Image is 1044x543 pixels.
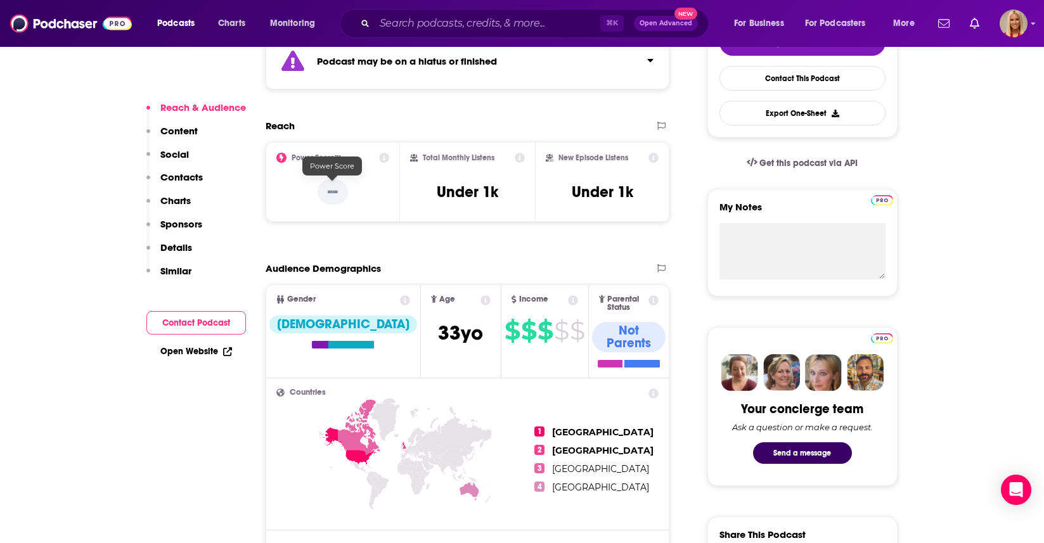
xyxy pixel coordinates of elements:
div: Search podcasts, credits, & more... [352,9,721,38]
span: 1 [534,426,545,437]
button: Export One-Sheet [719,101,886,125]
p: Similar [160,265,191,277]
span: Podcasts [157,15,195,32]
button: Contacts [146,171,203,195]
a: Show notifications dropdown [933,13,955,34]
button: open menu [884,13,931,34]
span: 2 [534,445,545,455]
button: Contact Podcast [146,311,246,335]
span: Countries [290,388,326,397]
span: [GEOGRAPHIC_DATA] [552,463,649,475]
a: Open Website [160,346,232,357]
div: Open Intercom Messenger [1001,475,1031,505]
h2: Reach [266,120,295,132]
button: open menu [797,13,884,34]
span: $ [521,321,536,341]
div: [DEMOGRAPHIC_DATA] [269,316,417,333]
p: Content [160,125,198,137]
button: Content [146,125,198,148]
span: 3 [534,463,545,473]
button: Similar [146,265,191,288]
img: Jules Profile [805,354,842,391]
h2: Power Score™ [292,153,341,162]
button: Details [146,241,192,265]
section: Click to expand status details [266,33,670,89]
img: Jon Profile [847,354,884,391]
span: Gender [287,295,316,303]
span: $ [538,321,553,341]
a: Contact This Podcast [719,66,886,91]
p: Social [160,148,189,160]
span: Open Advanced [640,20,692,27]
h3: Under 1k [572,182,633,201]
div: Power Score [302,157,362,176]
button: Charts [146,195,191,218]
span: Charts [218,15,245,32]
a: Pro website [871,331,893,343]
div: Not Parents [592,322,666,352]
span: Logged in as KymberleeBolden [1000,10,1028,37]
h3: Share This Podcast [719,528,806,540]
h2: New Episode Listens [558,153,628,162]
a: Show notifications dropdown [965,13,984,34]
button: open menu [148,13,211,34]
button: Open AdvancedNew [634,16,698,31]
button: open menu [261,13,332,34]
button: open menu [725,13,800,34]
span: New [674,8,697,20]
img: Podchaser Pro [871,195,893,205]
span: ⌘ K [600,15,624,32]
img: Podchaser Pro [871,333,893,343]
span: $ [505,321,520,341]
span: Parental Status [607,295,647,312]
span: Monitoring [270,15,315,32]
span: Income [519,295,548,303]
span: [GEOGRAPHIC_DATA] [552,445,654,456]
a: Get this podcast via API [737,148,868,179]
img: Barbara Profile [763,354,800,391]
button: Social [146,148,189,172]
img: User Profile [1000,10,1028,37]
img: Podchaser - Follow, Share and Rate Podcasts [10,11,132,35]
span: For Podcasters [805,15,866,32]
span: More [893,15,915,32]
h3: Under 1k [437,182,498,201]
label: My Notes [719,201,886,223]
a: Charts [210,13,253,34]
div: Ask a question or make a request. [732,422,873,432]
h2: Total Monthly Listens [423,153,494,162]
input: Search podcasts, credits, & more... [375,13,600,34]
img: Sydney Profile [721,354,758,391]
span: Get this podcast via API [759,158,858,169]
span: For Business [734,15,784,32]
span: [GEOGRAPHIC_DATA] [552,482,649,493]
p: Contacts [160,171,203,183]
span: $ [554,321,569,341]
p: Sponsors [160,218,202,230]
span: 4 [534,482,545,492]
p: Charts [160,195,191,207]
button: Show profile menu [1000,10,1028,37]
div: Your concierge team [741,401,863,417]
h2: Audience Demographics [266,262,381,274]
span: [GEOGRAPHIC_DATA] [552,426,654,438]
button: Sponsors [146,218,202,241]
a: Pro website [871,193,893,205]
p: -- [318,179,348,205]
p: Reach & Audience [160,101,246,113]
button: Reach & Audience [146,101,246,125]
span: Age [439,295,455,303]
button: Send a message [753,442,852,464]
span: 33 yo [438,321,483,345]
strong: Podcast may be on a hiatus or finished [317,55,497,67]
p: Details [160,241,192,253]
span: $ [570,321,584,341]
